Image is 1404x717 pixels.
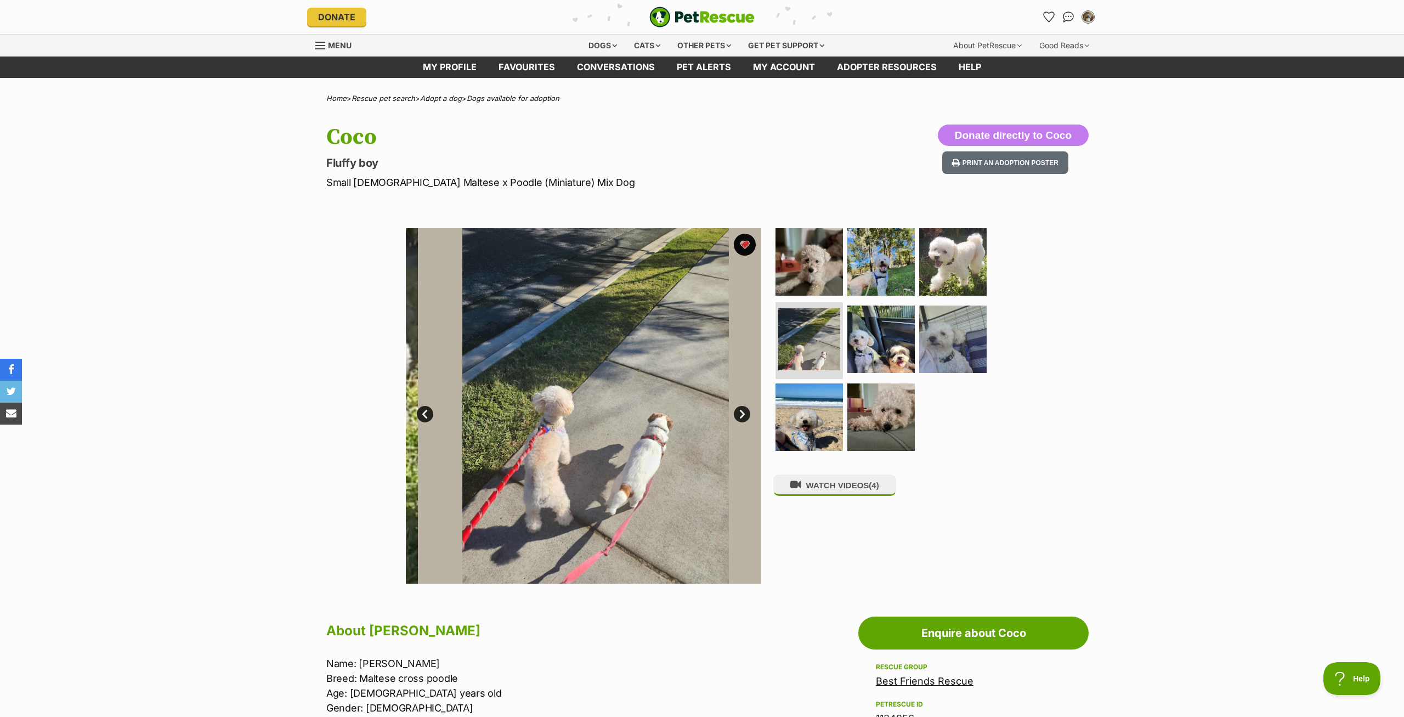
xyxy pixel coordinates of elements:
[352,94,415,103] a: Rescue pet search
[467,94,559,103] a: Dogs available for adoption
[670,35,739,57] div: Other pets
[326,175,790,190] p: Small [DEMOGRAPHIC_DATA] Maltese x Poodle (Miniature) Mix Dog
[626,35,668,57] div: Cats
[1040,8,1057,26] a: Favourites
[412,57,488,78] a: My profile
[948,57,992,78] a: Help
[847,383,915,451] img: Photo of Coco
[326,94,347,103] a: Home
[1060,8,1077,26] a: Conversations
[299,94,1105,103] div: > > >
[388,1,399,10] a: Privacy Notification
[328,41,352,50] span: Menu
[742,57,826,78] a: My account
[740,35,832,57] div: Get pet support
[649,7,755,27] a: PetRescue
[1079,8,1097,26] button: My account
[326,125,790,150] h1: Coco
[773,475,896,496] button: WATCH VIDEOS(4)
[326,619,779,643] h2: About [PERSON_NAME]
[775,383,843,451] img: Photo of Coco
[1083,12,1094,22] img: Jess profile pic
[388,1,398,9] img: iconc.png
[847,228,915,296] img: Photo of Coco
[919,228,987,296] img: Photo of Coco
[666,57,742,78] a: Pet alerts
[326,155,790,171] p: Fluffy boy
[389,1,398,10] img: consumer-privacy-logo.png
[420,94,462,103] a: Adopt a dog
[566,57,666,78] a: conversations
[869,481,879,490] span: (4)
[775,228,843,296] img: Photo of Coco
[826,57,948,78] a: Adopter resources
[946,35,1029,57] div: About PetRescue
[315,35,359,54] a: Menu
[417,406,433,422] a: Prev
[734,406,750,422] a: Next
[938,125,1089,146] button: Donate directly to Coco
[778,308,840,370] img: Photo of Coco
[847,306,915,373] img: Photo of Coco
[1040,8,1097,26] ul: Account quick links
[1032,35,1097,57] div: Good Reads
[734,234,756,256] button: favourite
[1323,662,1382,695] iframe: Help Scout Beacon - Open
[876,663,1071,671] div: Rescue group
[919,306,987,373] img: Photo of Coco
[858,617,1089,650] a: Enquire about Coco
[418,228,773,584] img: Photo of Coco
[876,700,1071,709] div: PetRescue ID
[581,35,625,57] div: Dogs
[942,151,1068,174] button: Print an adoption poster
[488,57,566,78] a: Favourites
[876,675,973,687] a: Best Friends Rescue
[1063,12,1074,22] img: chat-41dd97257d64d25036548639549fe6c8038ab92f7586957e7f3b1b290dea8141.svg
[649,7,755,27] img: logo-e224e6f780fb5917bec1dbf3a21bbac754714ae5b6737aabdf751b685950b380.svg
[307,8,366,26] a: Donate
[1,1,10,10] img: consumer-privacy-logo.png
